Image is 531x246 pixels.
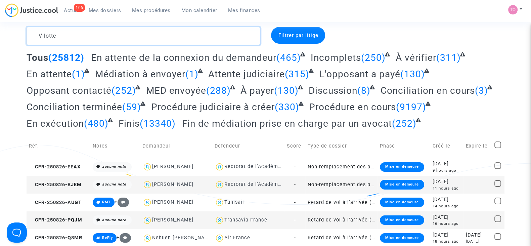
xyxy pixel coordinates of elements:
div: 16 hours ago [433,221,461,227]
div: [DATE] [433,178,461,186]
span: ReFly [102,236,113,240]
td: Phase [378,134,430,158]
span: Mes finances [228,7,260,13]
div: [DATE] [466,239,490,244]
div: [DATE] [433,232,461,239]
i: aucune note [102,182,126,187]
span: Médiation à envoyer [95,69,185,80]
div: Mise en demeure [380,180,424,189]
div: Mise en demeure [380,233,424,243]
div: Air France [224,235,250,241]
span: En attente de la connexion du demandeur [91,52,276,63]
div: [DATE] [433,160,461,168]
iframe: Help Scout Beacon - Open [7,222,27,243]
span: Mes procédures [132,7,171,13]
a: 106Actus [58,5,83,15]
img: icon-user.svg [142,215,152,225]
div: Mise en demeure [380,215,424,225]
span: (311) [436,52,461,63]
span: À payer [240,85,274,96]
span: À vérifier [396,52,436,63]
span: (465) [276,52,301,63]
div: Nehuen [PERSON_NAME] [152,235,214,241]
div: 9 hours ago [433,168,461,173]
img: icon-user.svg [142,233,152,243]
div: [PERSON_NAME] [152,181,193,187]
span: (59) [122,101,141,113]
span: - [294,164,296,170]
div: [PERSON_NAME] [152,199,193,205]
span: Tous [27,52,48,63]
span: Fin de médiation prise en charge par un avocat [182,118,392,129]
td: Defendeur [212,134,284,158]
span: (9197) [396,101,426,113]
td: Expire le [463,134,492,158]
img: icon-user.svg [215,180,224,190]
td: Demandeur [140,134,212,158]
span: (288) [206,85,231,96]
span: (13340) [140,118,176,129]
span: (130) [400,69,425,80]
div: Rectorat de l'Académie de Bordeaux [224,181,315,187]
span: (1) [72,69,85,80]
div: 14 hours ago [433,203,461,209]
div: Mise en demeure [380,162,424,172]
div: Transavia France [224,217,267,223]
span: CFR-250826-EEAX [29,164,81,170]
div: Rectorat de l'Académie de Bordeaux [224,164,315,169]
span: Conciliation terminée [27,101,122,113]
span: CFR-250826-BJEM [29,182,82,188]
span: Mes dossiers [89,7,121,13]
span: En attente [27,69,72,80]
span: (252) [112,85,136,96]
span: (3) [475,85,488,96]
span: En exécution [27,118,84,129]
span: Filtrer par litige [278,32,318,38]
span: Procédure judiciaire à créer [151,101,275,113]
td: Retard de vol à l'arrivée (Règlement CE n°261/2004) [305,211,378,229]
span: - [294,182,296,188]
span: - [294,217,296,223]
span: (480) [84,118,108,129]
img: jc-logo.svg [5,3,58,17]
span: L'opposant a payé [319,69,400,80]
div: [DATE] [466,232,490,239]
div: [PERSON_NAME] [152,164,193,169]
i: aucune note [102,164,126,169]
div: [PERSON_NAME] [152,217,193,223]
td: Notes [90,134,140,158]
div: [DATE] [433,214,461,221]
td: Retard de vol à l'arrivée (Règlement CE n°261/2004) [305,194,378,211]
span: (330) [275,101,299,113]
span: Conciliation en cours [380,85,475,96]
td: Score [284,134,305,158]
td: Non-remplacement des professeurs/enseignants absents [305,158,378,176]
span: - [294,200,296,205]
span: (25812) [48,52,84,63]
div: [DATE] [433,196,461,203]
img: icon-user.svg [215,215,224,225]
td: Réf. [27,134,90,158]
img: icon-user.svg [215,162,224,172]
span: Attente judiciaire [208,69,285,80]
span: Discussion [309,85,357,96]
a: Mes finances [223,5,266,15]
span: Actus [64,7,78,13]
div: 106 [74,4,85,12]
span: (252) [392,118,416,129]
span: Finis [119,118,140,129]
a: Mon calendrier [176,5,223,15]
div: Tunisair [224,199,245,205]
img: icon-user.svg [142,180,152,190]
span: (130) [274,85,299,96]
span: - [294,235,296,241]
a: Mes dossiers [83,5,127,15]
span: CFR-250826-Q8MR [29,235,82,241]
td: Non-remplacement des professeurs/enseignants absents [305,176,378,194]
span: + [117,235,131,240]
span: (250) [361,52,386,63]
span: CFR-250826-PQJM [29,217,82,223]
img: icon-user.svg [215,233,224,243]
span: Opposant contacté [27,85,112,96]
a: Mes procédures [127,5,176,15]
